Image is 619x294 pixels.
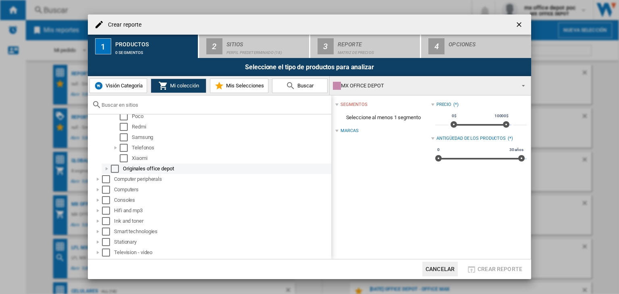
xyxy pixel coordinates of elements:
[451,113,458,119] span: 0$
[478,266,522,272] span: Crear reporte
[512,17,528,33] button: getI18NText('BUTTONS.CLOSE_DIALOG')
[272,79,328,93] button: Buscar
[102,175,114,183] md-checkbox: Select
[114,238,330,246] div: Stationary
[295,83,314,89] span: Buscar
[168,83,199,89] span: Mi colección
[206,38,222,54] div: 2
[88,35,199,58] button: 1 Productos 0 segmentos
[338,38,417,46] div: Reporte
[151,79,206,93] button: Mi colección
[436,135,506,142] div: Antigüedad de los productos
[102,248,114,257] md-checkbox: Select
[114,186,330,194] div: Computers
[114,217,330,225] div: Ink and toner
[226,38,306,46] div: Sitios
[115,38,195,46] div: Productos
[102,238,114,246] md-checkbox: Select
[114,175,330,183] div: Computer peripherals
[508,147,525,153] span: 30 años
[199,35,310,58] button: 2 Sitios Perfil predeterminado (18)
[114,196,330,204] div: Consoles
[318,38,334,54] div: 3
[120,123,132,131] md-checkbox: Select
[422,262,458,276] button: Cancelar
[436,147,441,153] span: 0
[120,133,132,141] md-checkbox: Select
[111,165,123,173] md-checkbox: Select
[132,123,330,131] div: Redmi
[132,144,330,152] div: Telefonos
[104,83,143,89] span: Visión Categoría
[114,228,330,236] div: Smart technologies
[102,228,114,236] md-checkbox: Select
[114,207,330,215] div: Hifi and mp3
[114,248,330,257] div: Television - video
[115,46,195,55] div: 0 segmentos
[89,79,147,93] button: Visión Categoría
[310,35,421,58] button: 3 Reporte Matriz de precios
[224,83,264,89] span: Mis Selecciones
[132,112,330,120] div: Poco
[515,21,525,30] ng-md-icon: getI18NText('BUTTONS.CLOSE_DIALOG')
[88,58,531,76] div: Seleccione el tipo de productos para analizar
[226,46,306,55] div: Perfil predeterminado (18)
[333,80,515,91] div: MX OFFICE DEPOT
[102,102,327,108] input: Buscar en sitios
[341,101,367,108] div: segmentos
[120,144,132,152] md-checkbox: Select
[335,110,431,125] span: Seleccione al menos 1 segmento
[464,262,525,276] button: Crear reporte
[132,133,330,141] div: Samsung
[94,81,104,91] img: wiser-icon-blue.png
[132,154,330,162] div: Xiaomi
[102,207,114,215] md-checkbox: Select
[421,35,531,58] button: 4 Opciones
[210,79,268,93] button: Mis Selecciones
[95,38,111,54] div: 1
[123,165,330,173] div: Originales office depot
[102,196,114,204] md-checkbox: Select
[120,112,132,120] md-checkbox: Select
[102,186,114,194] md-checkbox: Select
[338,46,417,55] div: Matriz de precios
[104,21,141,29] h4: Crear reporte
[436,101,451,108] div: Precio
[102,217,114,225] md-checkbox: Select
[341,128,358,134] div: Marcas
[449,38,528,46] div: Opciones
[428,38,445,54] div: 4
[120,154,132,162] md-checkbox: Select
[493,113,510,119] span: 10000$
